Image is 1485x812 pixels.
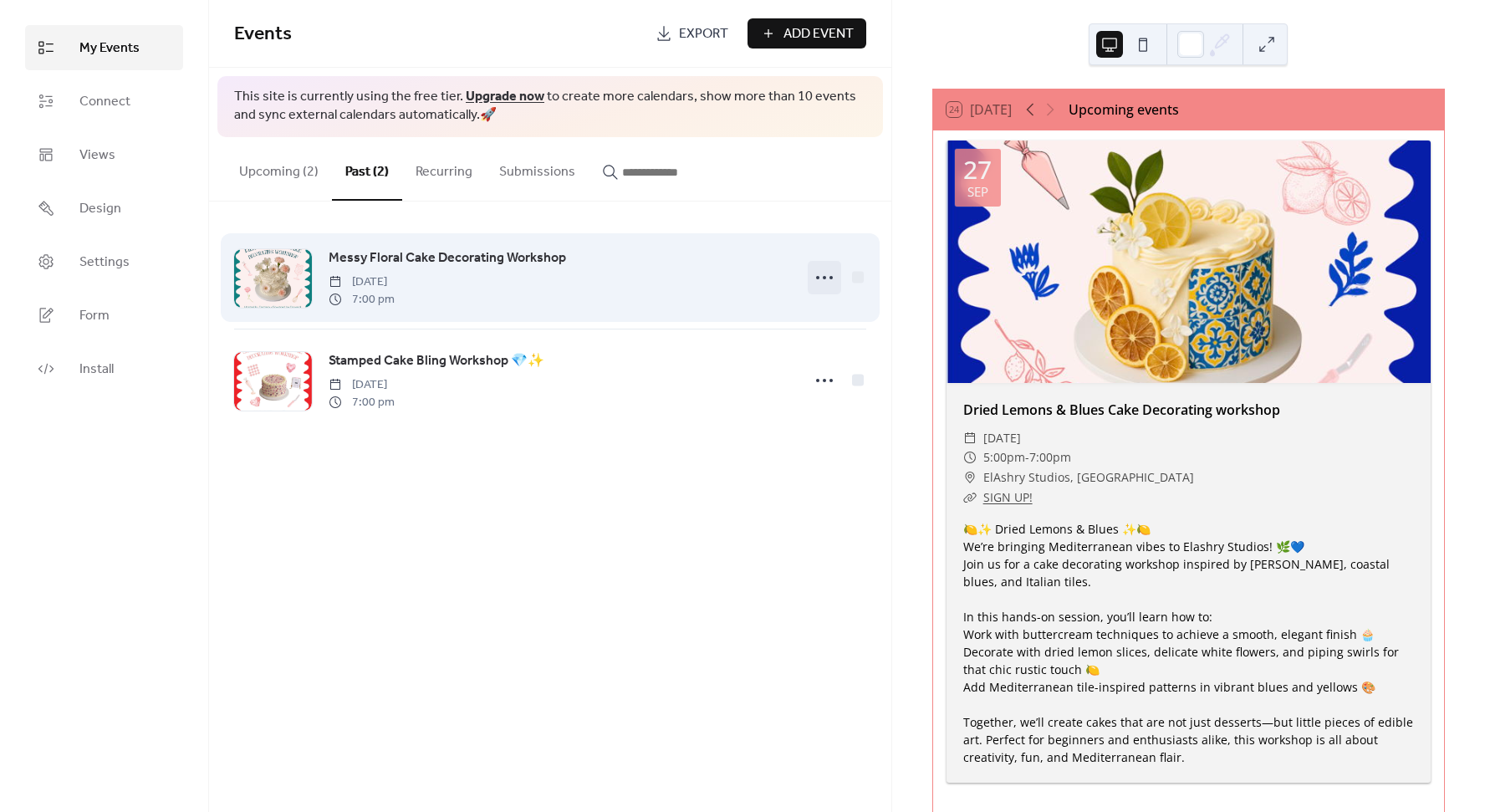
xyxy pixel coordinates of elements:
[963,401,1280,419] a: Dried Lemons & Blues Cake Decorating workshop
[329,248,566,269] a: Messy Floral Cake Decorating Workshop
[329,376,395,394] span: [DATE]
[234,88,866,125] span: This site is currently using the free tier. to create more calendars, show more than 10 events an...
[79,92,130,112] span: Connect
[983,489,1033,505] a: SIGN UP!
[1069,100,1179,120] div: Upcoming events
[983,428,1021,448] span: [DATE]
[25,79,183,124] a: Connect
[963,157,992,182] div: 27
[25,132,183,177] a: Views
[329,248,566,268] span: Messy Floral Cake Decorating Workshop
[963,428,977,448] div: ​
[79,146,115,166] span: Views
[25,25,183,70] a: My Events
[226,137,332,199] button: Upcoming (2)
[234,16,292,53] span: Events
[329,350,544,372] a: Stamped Cake Bling Workshop 💎✨
[963,447,977,467] div: ​
[402,137,486,199] button: Recurring
[1025,447,1029,467] span: -
[329,351,544,371] span: Stamped Cake Bling Workshop 💎✨
[643,18,741,49] a: Export
[79,306,110,326] span: Form
[967,186,988,198] div: Sep
[963,488,977,508] div: ​
[983,467,1194,488] span: ElAshry Studios, [GEOGRAPHIC_DATA]
[25,239,183,284] a: Settings
[1029,447,1071,467] span: 7:00pm
[79,38,140,59] span: My Events
[25,186,183,231] a: Design
[329,394,395,411] span: 7:00 pm
[486,137,589,199] button: Submissions
[79,199,121,219] span: Design
[748,18,866,49] button: Add Event
[25,346,183,391] a: Install
[963,467,977,488] div: ​
[332,137,402,201] button: Past (2)
[79,253,130,273] span: Settings
[783,24,854,44] span: Add Event
[25,293,183,338] a: Form
[79,360,114,380] span: Install
[947,520,1431,766] div: 🍋✨ Dried Lemons & Blues ✨🍋 We’re bringing Mediterranean vibes to Elashry Studios! 🌿💙 Join us for ...
[329,273,395,291] span: [DATE]
[983,447,1025,467] span: 5:00pm
[679,24,728,44] span: Export
[466,84,544,110] a: Upgrade now
[329,291,395,309] span: 7:00 pm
